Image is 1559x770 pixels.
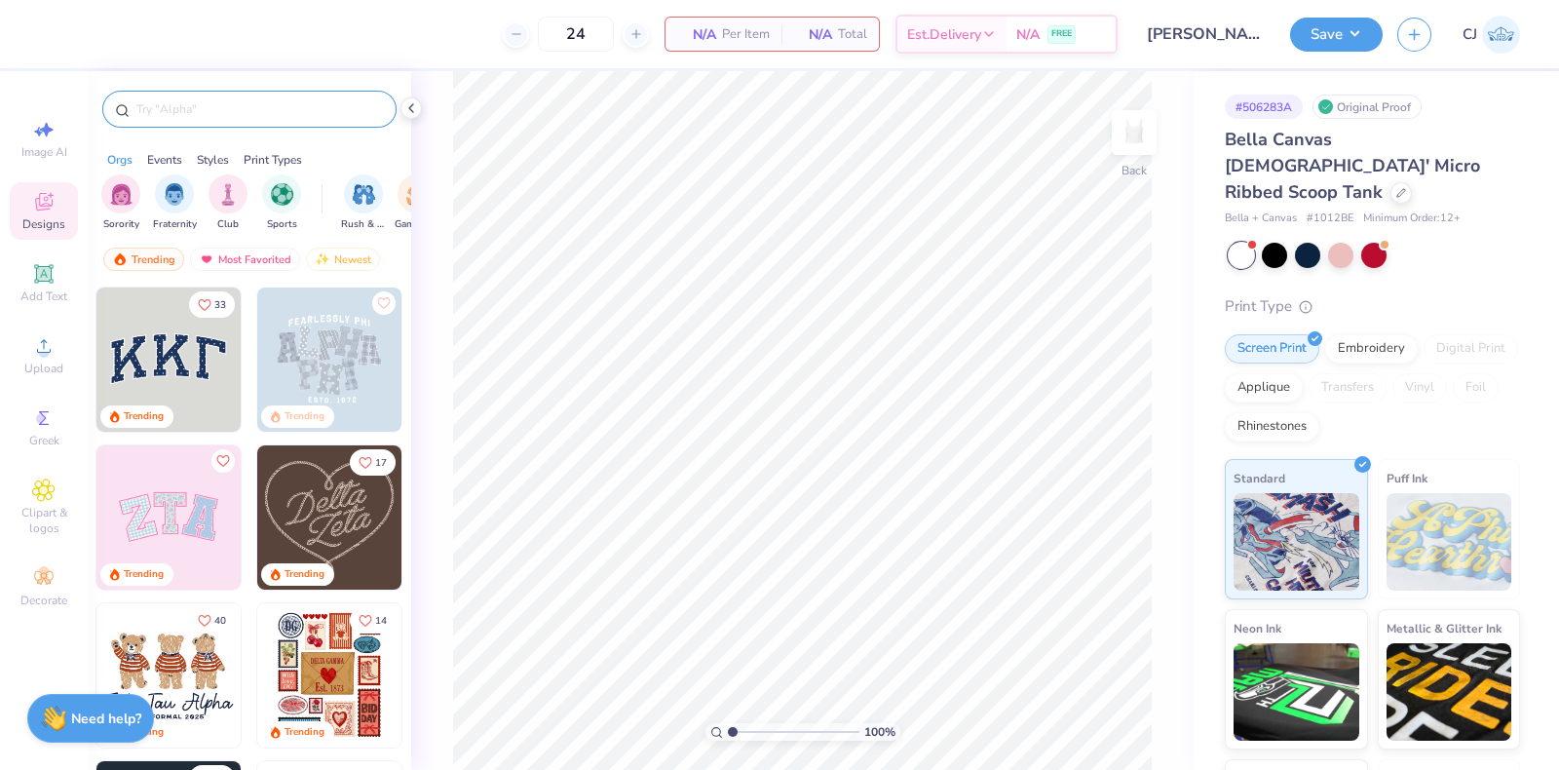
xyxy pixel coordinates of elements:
[864,723,895,741] span: 100 %
[1463,16,1520,54] a: CJ
[1234,618,1281,638] span: Neon Ink
[341,174,386,232] button: filter button
[1387,493,1512,591] img: Puff Ink
[1225,128,1480,204] span: Bella Canvas [DEMOGRAPHIC_DATA]' Micro Ribbed Scoop Tank
[1309,373,1387,403] div: Transfers
[306,248,380,271] div: Newest
[257,288,401,432] img: 5a4b4175-9e88-49c8-8a23-26d96782ddc6
[190,248,300,271] div: Most Favorited
[209,174,247,232] div: filter for Club
[1234,493,1359,591] img: Standard
[217,183,239,206] img: Club Image
[538,17,614,52] input: – –
[101,174,140,232] button: filter button
[209,174,247,232] button: filter button
[1312,95,1422,119] div: Original Proof
[353,183,375,206] img: Rush & Bid Image
[285,567,324,582] div: Trending
[20,289,67,304] span: Add Text
[214,616,226,626] span: 40
[112,252,128,266] img: trending.gif
[1387,643,1512,741] img: Metallic & Glitter Ink
[29,433,59,448] span: Greek
[1363,211,1461,227] span: Minimum Order: 12 +
[257,603,401,748] img: 6de2c09e-6ade-4b04-8ea6-6dac27e4729e
[341,174,386,232] div: filter for Rush & Bid
[341,217,386,232] span: Rush & Bid
[1387,468,1427,488] span: Puff Ink
[199,252,214,266] img: most_fav.gif
[262,174,301,232] button: filter button
[153,217,197,232] span: Fraternity
[375,616,387,626] span: 14
[1115,113,1154,152] img: Back
[1234,468,1285,488] span: Standard
[1387,618,1502,638] span: Metallic & Glitter Ink
[241,288,385,432] img: edfb13fc-0e43-44eb-bea2-bf7fc0dd67f9
[241,445,385,590] img: 5ee11766-d822-42f5-ad4e-763472bf8dcf
[271,183,293,206] img: Sports Image
[103,248,184,271] div: Trending
[406,183,429,206] img: Game Day Image
[211,449,235,473] button: Like
[1453,373,1499,403] div: Foil
[1325,334,1418,364] div: Embroidery
[22,216,65,232] span: Designs
[96,288,241,432] img: 3b9aba4f-e317-4aa7-a679-c95a879539bd
[1225,95,1303,119] div: # 506283A
[285,725,324,740] div: Trending
[1290,18,1383,52] button: Save
[241,603,385,748] img: d12c9beb-9502-45c7-ae94-40b97fdd6040
[793,24,832,45] span: N/A
[262,174,301,232] div: filter for Sports
[285,409,324,424] div: Trending
[722,24,770,45] span: Per Item
[315,252,330,266] img: Newest.gif
[395,174,439,232] button: filter button
[153,174,197,232] div: filter for Fraternity
[350,607,396,634] button: Like
[907,24,981,45] span: Est. Delivery
[197,151,229,169] div: Styles
[1225,334,1319,364] div: Screen Print
[96,445,241,590] img: 9980f5e8-e6a1-4b4a-8839-2b0e9349023c
[71,710,141,728] strong: Need help?
[395,174,439,232] div: filter for Game Day
[189,607,235,634] button: Like
[124,567,164,582] div: Trending
[189,291,235,318] button: Like
[147,151,182,169] div: Events
[267,217,297,232] span: Sports
[217,217,239,232] span: Club
[1225,295,1520,318] div: Print Type
[21,144,67,160] span: Image AI
[1016,24,1040,45] span: N/A
[101,174,140,232] div: filter for Sorority
[1482,16,1520,54] img: Carljude Jashper Liwanag
[1234,643,1359,741] img: Neon Ink
[350,449,396,476] button: Like
[1307,211,1353,227] span: # 1012BE
[1392,373,1447,403] div: Vinyl
[395,217,439,232] span: Game Day
[375,458,387,468] span: 17
[257,445,401,590] img: 12710c6a-dcc0-49ce-8688-7fe8d5f96fe2
[401,445,546,590] img: ead2b24a-117b-4488-9b34-c08fd5176a7b
[401,288,546,432] img: a3f22b06-4ee5-423c-930f-667ff9442f68
[1122,162,1147,179] div: Back
[1424,334,1518,364] div: Digital Print
[838,24,867,45] span: Total
[134,99,384,119] input: Try "Alpha"
[103,217,139,232] span: Sorority
[1225,211,1297,227] span: Bella + Canvas
[677,24,716,45] span: N/A
[1132,15,1275,54] input: Untitled Design
[214,300,226,310] span: 33
[24,361,63,376] span: Upload
[372,291,396,315] button: Like
[1463,23,1477,46] span: CJ
[1225,412,1319,442] div: Rhinestones
[124,409,164,424] div: Trending
[110,183,133,206] img: Sorority Image
[20,593,67,608] span: Decorate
